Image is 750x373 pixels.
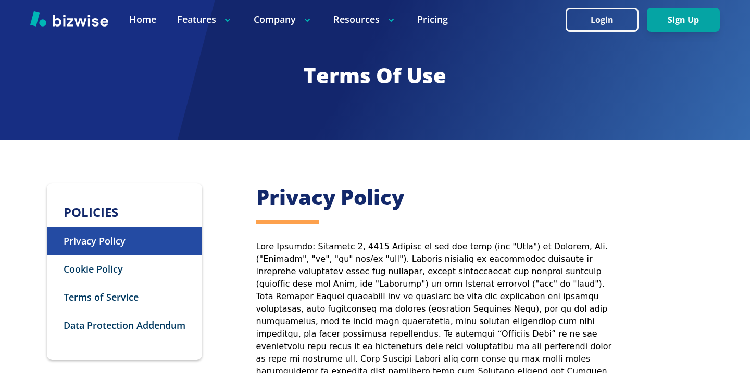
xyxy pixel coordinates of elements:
a: Login [566,15,647,25]
button: Terms of Service [47,283,202,311]
button: Sign Up [647,8,720,32]
p: Resources [333,13,396,26]
h3: POLICIES [47,204,202,221]
button: Cookie Policy [47,255,202,283]
a: Home [129,13,156,26]
a: Pricing [417,13,448,26]
button: Data Protection Addendum [47,311,202,339]
h2: Privacy Policy [256,183,620,211]
button: Privacy Policy [47,227,202,255]
img: Bizwise Logo [30,11,108,27]
h2: Terms Of Use [30,61,720,89]
p: Features [177,13,233,26]
a: Sign Up [647,15,720,25]
p: Company [254,13,312,26]
button: Login [566,8,639,32]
